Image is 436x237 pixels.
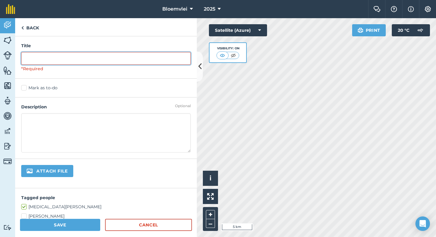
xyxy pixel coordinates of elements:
[209,24,267,36] button: Satellite (Azure)
[21,213,191,219] label: [PERSON_NAME]
[20,219,100,231] button: Save
[210,174,211,182] span: i
[3,127,12,136] img: svg+xml;base64,PD94bWwgdmVyc2lvbj0iMS4wIiBlbmNvZGluZz0idXRmLTgiPz4KPCEtLSBHZW5lcmF0b3I6IEFkb2JlIE...
[21,204,191,210] label: [MEDICAL_DATA][PERSON_NAME]
[203,171,218,186] button: i
[21,24,24,31] img: svg+xml;base64,PHN2ZyB4bWxucz0iaHR0cDovL3d3dy53My5vcmcvMjAwMC9zdmciIHdpZHRoPSI5IiBoZWlnaHQ9IjI0Ii...
[206,210,215,219] button: +
[408,5,414,13] img: svg+xml;base64,PHN2ZyB4bWxucz0iaHR0cDovL3d3dy53My5vcmcvMjAwMC9zdmciIHdpZHRoPSIxNyIgaGVpZ2h0PSIxNy...
[398,24,409,36] span: 20 ° C
[3,96,12,105] img: svg+xml;base64,PD94bWwgdmVyc2lvbj0iMS4wIiBlbmNvZGluZz0idXRmLTgiPz4KPCEtLSBHZW5lcmF0b3I6IEFkb2JlIE...
[414,24,426,36] img: svg+xml;base64,PD94bWwgdmVyc2lvbj0iMS4wIiBlbmNvZGluZz0idXRmLTgiPz4KPCEtLSBHZW5lcmF0b3I6IEFkb2JlIE...
[21,104,191,110] h4: Description
[3,111,12,120] img: svg+xml;base64,PD94bWwgdmVyc2lvbj0iMS4wIiBlbmNvZGluZz0idXRmLTgiPz4KPCEtLSBHZW5lcmF0b3I6IEFkb2JlIE...
[21,194,191,201] h4: Tagged people
[206,219,215,228] button: –
[3,21,12,30] img: svg+xml;base64,PD94bWwgdmVyc2lvbj0iMS4wIiBlbmNvZGluZz0idXRmLTgiPz4KPCEtLSBHZW5lcmF0b3I6IEFkb2JlIE...
[3,157,12,166] img: svg+xml;base64,PD94bWwgdmVyc2lvbj0iMS4wIiBlbmNvZGluZz0idXRmLTgiPz4KPCEtLSBHZW5lcmF0b3I6IEFkb2JlIE...
[105,219,192,231] a: Cancel
[21,42,191,49] h4: Title
[358,27,363,34] img: svg+xml;base64,PHN2ZyB4bWxucz0iaHR0cDovL3d3dy53My5vcmcvMjAwMC9zdmciIHdpZHRoPSIxOSIgaGVpZ2h0PSIyNC...
[3,142,12,151] img: svg+xml;base64,PD94bWwgdmVyc2lvbj0iMS4wIiBlbmNvZGluZz0idXRmLTgiPz4KPCEtLSBHZW5lcmF0b3I6IEFkb2JlIE...
[216,46,239,51] div: Visibility: On
[392,24,430,36] button: 20 °C
[230,52,237,58] img: svg+xml;base64,PHN2ZyB4bWxucz0iaHR0cDovL3d3dy53My5vcmcvMjAwMC9zdmciIHdpZHRoPSI1MCIgaGVpZ2h0PSI0MC...
[352,24,386,36] button: Print
[204,5,215,13] span: 2025
[3,66,12,75] img: svg+xml;base64,PHN2ZyB4bWxucz0iaHR0cDovL3d3dy53My5vcmcvMjAwMC9zdmciIHdpZHRoPSI1NiIgaGVpZ2h0PSI2MC...
[175,104,191,108] div: Optional
[3,51,12,60] img: svg+xml;base64,PD94bWwgdmVyc2lvbj0iMS4wIiBlbmNvZGluZz0idXRmLTgiPz4KPCEtLSBHZW5lcmF0b3I6IEFkb2JlIE...
[162,5,187,13] span: Bloemvlei
[390,6,398,12] img: A question mark icon
[6,4,15,14] img: fieldmargin Logo
[3,225,12,230] img: svg+xml;base64,PD94bWwgdmVyc2lvbj0iMS4wIiBlbmNvZGluZz0idXRmLTgiPz4KPCEtLSBHZW5lcmF0b3I6IEFkb2JlIE...
[3,36,12,45] img: svg+xml;base64,PHN2ZyB4bWxucz0iaHR0cDovL3d3dy53My5vcmcvMjAwMC9zdmciIHdpZHRoPSI1NiIgaGVpZ2h0PSI2MC...
[3,81,12,90] img: svg+xml;base64,PHN2ZyB4bWxucz0iaHR0cDovL3d3dy53My5vcmcvMjAwMC9zdmciIHdpZHRoPSI1NiIgaGVpZ2h0PSI2MC...
[373,6,381,12] img: Two speech bubbles overlapping with the left bubble in the forefront
[207,193,214,200] img: Four arrows, one pointing top left, one top right, one bottom right and the last bottom left
[415,216,430,231] div: Open Intercom Messenger
[424,6,431,12] img: A cog icon
[21,85,191,91] label: Mark as to-do
[219,52,226,58] img: svg+xml;base64,PHN2ZyB4bWxucz0iaHR0cDovL3d3dy53My5vcmcvMjAwMC9zdmciIHdpZHRoPSI1MCIgaGVpZ2h0PSI0MC...
[21,65,191,72] div: *Required
[15,18,45,36] a: Back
